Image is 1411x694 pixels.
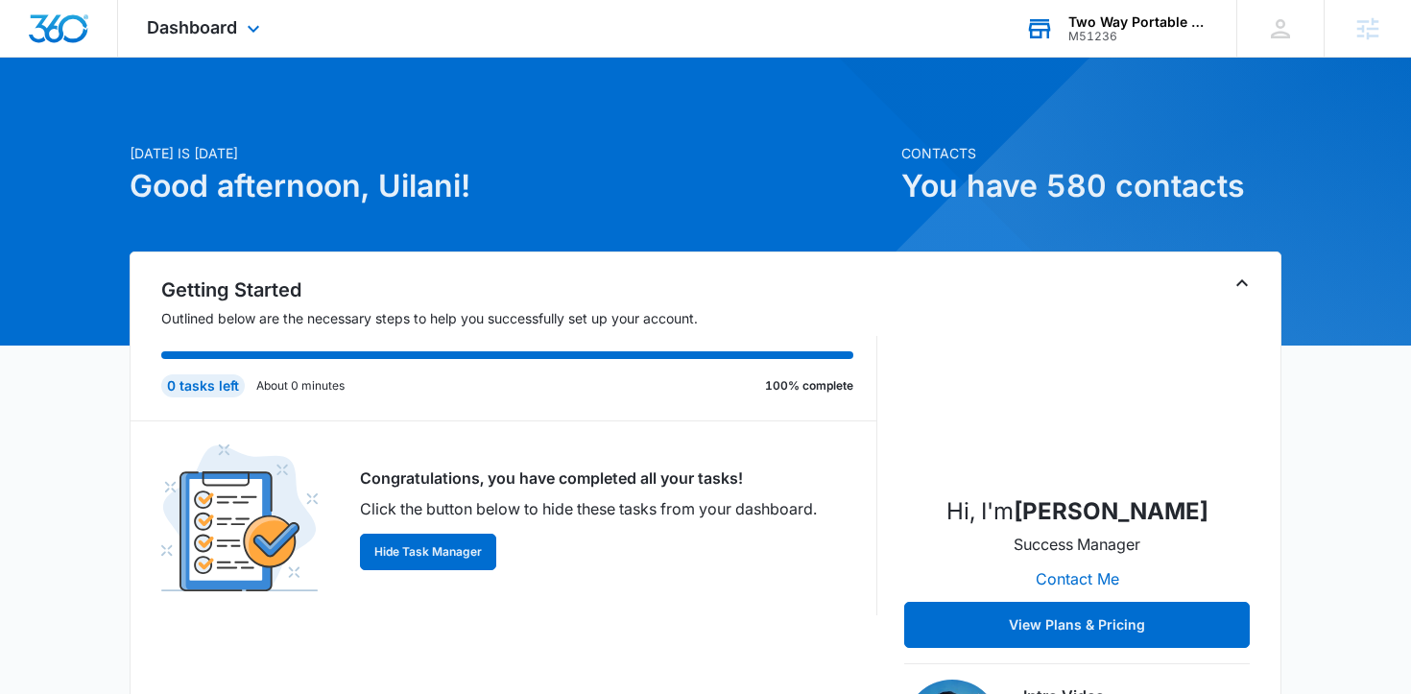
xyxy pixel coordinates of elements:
[901,143,1281,163] p: Contacts
[981,287,1173,479] img: Brandon Henson
[256,377,345,395] p: About 0 minutes
[1014,533,1140,556] p: Success Manager
[1016,556,1138,602] button: Contact Me
[1068,30,1208,43] div: account id
[161,308,877,328] p: Outlined below are the necessary steps to help you successfully set up your account.
[904,602,1250,648] button: View Plans & Pricing
[946,494,1208,529] p: Hi, I'm
[130,143,890,163] p: [DATE] is [DATE]
[130,163,890,209] h1: Good afternoon, Uilani!
[1231,272,1254,295] button: Toggle Collapse
[147,17,237,37] span: Dashboard
[360,534,496,570] button: Hide Task Manager
[901,163,1281,209] h1: You have 580 contacts
[360,467,817,490] p: Congratulations, you have completed all your tasks!
[161,374,245,397] div: 0 tasks left
[161,275,877,304] h2: Getting Started
[360,497,817,520] p: Click the button below to hide these tasks from your dashboard.
[1068,14,1208,30] div: account name
[1014,497,1208,525] strong: [PERSON_NAME]
[765,377,853,395] p: 100% complete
